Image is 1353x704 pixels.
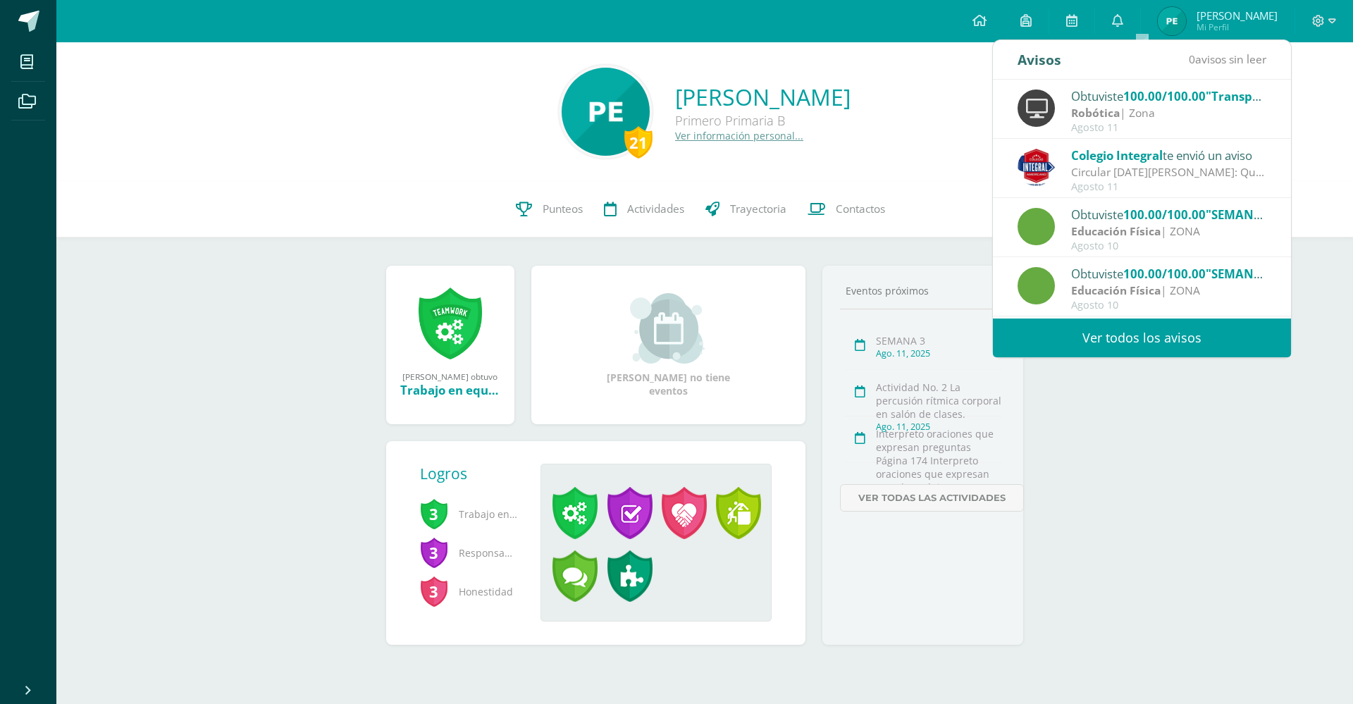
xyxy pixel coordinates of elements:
[840,284,1006,297] div: Eventos próximos
[695,181,797,237] a: Trayectoria
[400,382,500,398] div: Trabajo en equipo
[505,181,593,237] a: Punteos
[1071,240,1267,252] div: Agosto 10
[1071,146,1267,164] div: te envió un aviso
[420,575,448,607] span: 3
[624,126,653,159] div: 21
[1071,105,1267,121] div: | Zona
[1206,206,1278,223] span: "SEMANA 2"
[598,293,739,397] div: [PERSON_NAME] no tiene eventos
[730,202,786,216] span: Trayectoria
[797,181,896,237] a: Contactos
[562,68,650,156] img: 8d9fb575b8f6c6a1ec02a83d2367dec9.png
[1197,8,1278,23] span: [PERSON_NAME]
[840,484,1024,512] a: Ver todas las actividades
[675,129,803,142] a: Ver información personal...
[1123,88,1206,104] span: 100.00/100.00
[993,319,1291,357] a: Ver todos los avisos
[876,381,1002,421] div: Actividad No. 2 La percusión rítmica corporal en salón de clases.
[675,112,851,129] div: Primero Primaria B
[420,536,448,569] span: 3
[1071,264,1267,283] div: Obtuviste en
[420,498,448,530] span: 3
[1071,164,1267,180] div: Circular 11 de agosto 2025: Querida comunidad educativa, te trasladamos este PDF con la circular ...
[1071,105,1120,121] strong: Robótica
[420,572,519,611] span: Honestidad
[1206,266,1278,282] span: "SEMANA 1"
[876,334,1002,347] div: SEMANA 3
[1071,122,1267,134] div: Agosto 11
[1071,147,1163,163] span: Colegio Integral
[420,464,530,483] div: Logros
[1071,223,1161,239] strong: Educación Física
[876,347,1002,359] div: Ago. 11, 2025
[1018,149,1055,186] img: 3d8ecf278a7f74c562a74fe44b321cd5.png
[543,202,583,216] span: Punteos
[1071,87,1267,105] div: Obtuviste en
[593,181,695,237] a: Actividades
[1158,7,1186,35] img: 23ec1711212fb13d506ed84399d281dc.png
[1071,205,1267,223] div: Obtuviste en
[1189,51,1266,67] span: avisos sin leer
[627,202,684,216] span: Actividades
[1123,266,1206,282] span: 100.00/100.00
[1189,51,1195,67] span: 0
[630,293,707,364] img: event_small.png
[1071,283,1267,299] div: | ZONA
[420,495,519,533] span: Trabajo en equipo
[1071,181,1267,193] div: Agosto 11
[675,82,851,112] a: [PERSON_NAME]
[420,533,519,572] span: Responsabilidad
[876,427,1002,494] div: Interpreto oraciones que expresan preguntas Página 174 Interpreto oraciones que expresan asombro ...
[1071,283,1161,298] strong: Educación Física
[1071,299,1267,311] div: Agosto 10
[1071,223,1267,240] div: | ZONA
[1018,40,1061,79] div: Avisos
[1123,206,1206,223] span: 100.00/100.00
[1197,21,1278,33] span: Mi Perfil
[400,371,500,382] div: [PERSON_NAME] obtuvo
[836,202,885,216] span: Contactos
[1206,88,1337,104] span: "Transporte – cohete."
